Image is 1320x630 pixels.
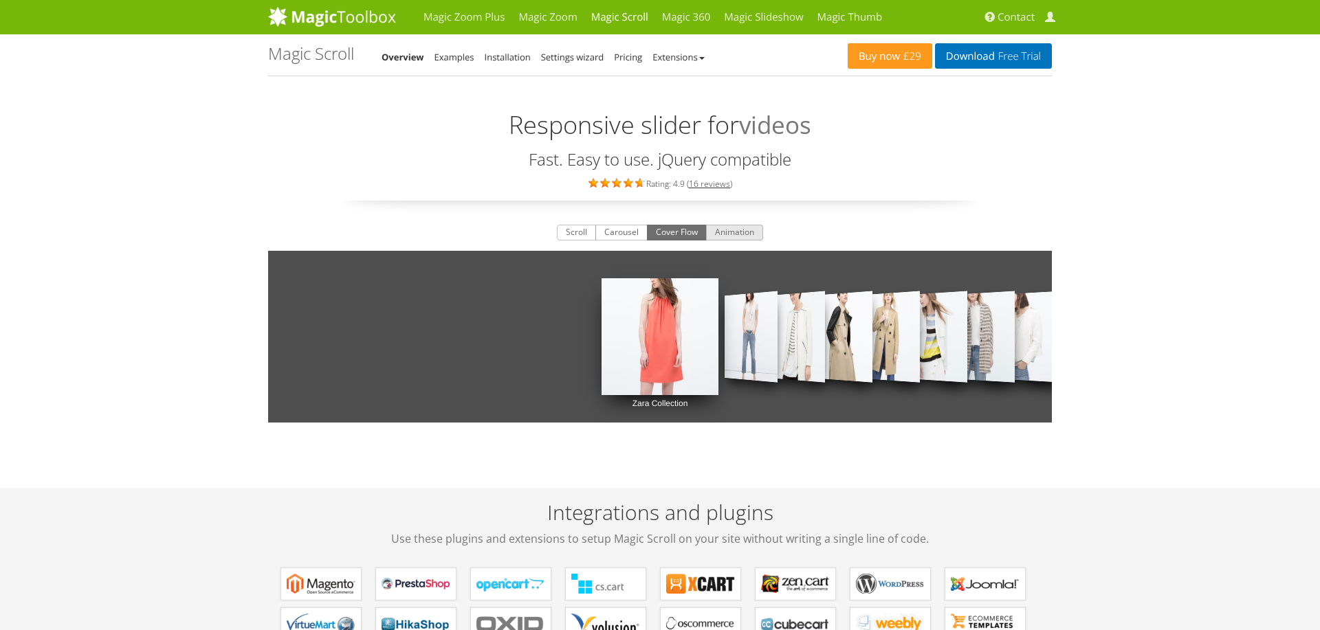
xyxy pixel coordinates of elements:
[755,567,836,600] a: Magic Scroll for Zen Cart
[739,107,811,144] span: videos
[434,51,474,63] a: Examples
[900,51,921,62] span: £29
[268,93,1052,144] h2: Responsive slider for
[595,225,648,241] button: Carousel
[382,574,450,594] b: Magic Scroll for PrestaShop
[280,567,362,600] a: Magic Scroll for Magento
[935,43,1052,69] a: DownloadFree Trial
[268,175,1052,190] div: Rating: 4.9 ( )
[850,567,931,600] a: Magic Scroll for WordPress
[268,6,396,27] img: MagicToolbox.com - Image tools for your website
[614,51,642,63] a: Pricing
[652,51,704,63] a: Extensions
[660,567,741,600] a: Magic Scroll for X-Cart
[476,574,545,594] b: Magic Scroll for OpenCart
[647,225,707,241] button: Cover Flow
[268,150,1052,168] h3: Fast. Easy to use. jQuery compatible
[571,574,640,594] b: Magic Scroll for CS-Cart
[287,574,355,594] b: Magic Scroll for Magento
[470,567,551,600] a: Magic Scroll for OpenCart
[666,574,735,594] b: Magic Scroll for X-Cart
[995,51,1041,62] span: Free Trial
[268,501,1052,547] h2: Integrations and plugins
[689,178,730,190] a: 16 reviews
[998,10,1035,24] span: Contact
[761,574,830,594] b: Magic Scroll for Zen Cart
[382,51,424,63] a: Overview
[268,45,354,63] h1: Magic Scroll
[375,567,456,600] a: Magic Scroll for PrestaShop
[856,574,925,594] b: Magic Scroll for WordPress
[557,225,596,241] button: Scroll
[951,574,1020,594] b: Magic Scroll for Joomla
[541,51,604,63] a: Settings wizard
[485,51,531,63] a: Installation
[565,567,646,600] a: Magic Scroll for CS-Cart
[945,567,1026,600] a: Magic Scroll for Joomla
[632,395,688,412] span: Zara Collection
[268,530,1052,547] span: Use these plugins and extensions to setup Magic Scroll on your site without writing a single line...
[706,225,763,241] button: Animation
[848,43,932,69] a: Buy now£29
